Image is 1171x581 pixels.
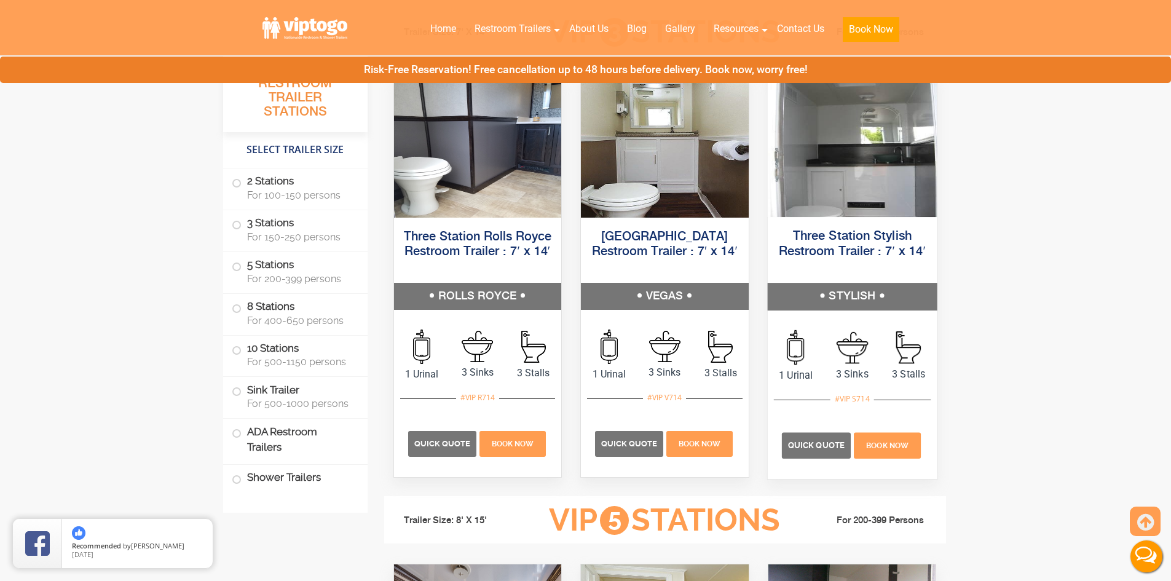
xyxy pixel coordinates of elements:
[492,440,534,448] span: Book Now
[880,366,937,381] span: 3 Stalls
[72,526,85,540] img: thumbs up icon
[896,331,921,363] img: an icon of stall
[1122,532,1171,581] button: Live Chat
[247,315,353,326] span: For 400-650 persons
[649,331,680,362] img: an icon of sink
[767,283,936,310] h5: STYLISH
[394,76,562,218] img: Side view of three station restroom trailer with three separate doors with signs
[787,330,804,365] img: an icon of urinal
[232,210,359,248] label: 3 Stations
[72,541,121,550] span: Recommended
[581,76,749,218] img: Side view of three station restroom trailer with three separate doors with signs
[393,502,530,539] li: Trailer Size: 8' X 15'
[232,168,359,207] label: 2 Stations
[592,231,738,258] a: [GEOGRAPHIC_DATA] Restroom Trailer : 7′ x 14′
[247,189,353,201] span: For 100-150 persons
[247,273,353,285] span: For 200-399 persons
[637,365,693,380] span: 3 Sinks
[232,419,359,460] label: ADA Restroom Trailers
[704,15,768,42] a: Resources
[232,252,359,290] label: 5 Stations
[767,368,824,382] span: 1 Urinal
[232,465,359,491] label: Shower Trailers
[414,439,470,448] span: Quick Quote
[800,513,937,528] li: For 200-399 Persons
[595,437,665,449] a: Quick Quote
[767,74,936,216] img: Side view of three station restroom trailer with three separate doors with signs
[601,330,618,364] img: an icon of urinal
[560,15,618,42] a: About Us
[232,294,359,332] label: 8 Stations
[72,542,203,551] span: by
[782,438,853,450] a: Quick Quote
[679,440,720,448] span: Book Now
[708,331,733,363] img: an icon of stall
[408,437,478,449] a: Quick Quote
[232,336,359,374] label: 10 Stations
[394,367,450,382] span: 1 Urinal
[131,541,184,550] span: [PERSON_NAME]
[866,441,909,449] span: Book Now
[693,366,749,381] span: 3 Stalls
[413,330,430,364] img: an icon of urinal
[656,15,704,42] a: Gallery
[836,331,868,363] img: an icon of sink
[843,17,899,42] button: Book Now
[643,390,686,406] div: #VIP V714
[449,365,505,380] span: 3 Sinks
[581,283,749,310] h5: VEGAS
[601,439,657,448] span: Quick Quote
[824,366,880,381] span: 3 Sinks
[788,440,845,449] span: Quick Quote
[581,367,637,382] span: 1 Urinal
[505,366,561,381] span: 3 Stalls
[834,15,909,49] a: Book Now
[247,398,353,409] span: For 500-1000 persons
[421,15,465,42] a: Home
[25,531,50,556] img: Review Rating
[530,504,799,537] h3: VIP Stations
[72,550,93,559] span: [DATE]
[247,356,353,368] span: For 500-1150 persons
[223,58,368,132] h3: All Portable Restroom Trailer Stations
[465,15,560,42] a: Restroom Trailers
[247,231,353,243] span: For 150-250 persons
[600,506,629,535] span: 5
[232,377,359,415] label: Sink Trailer
[462,331,493,362] img: an icon of sink
[478,437,547,449] a: Book Now
[779,230,926,258] a: Three Station Stylish Restroom Trailer : 7′ x 14′
[618,15,656,42] a: Blog
[768,15,834,42] a: Contact Us
[665,437,735,449] a: Book Now
[852,438,922,450] a: Book Now
[223,138,368,162] h4: Select Trailer Size
[521,331,546,363] img: an icon of stall
[456,390,499,406] div: #VIP R714
[394,283,562,310] h5: ROLLS ROYCE
[404,231,551,258] a: Three Station Rolls Royce Restroom Trailer : 7′ x 14′
[830,390,874,406] div: #VIP S714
